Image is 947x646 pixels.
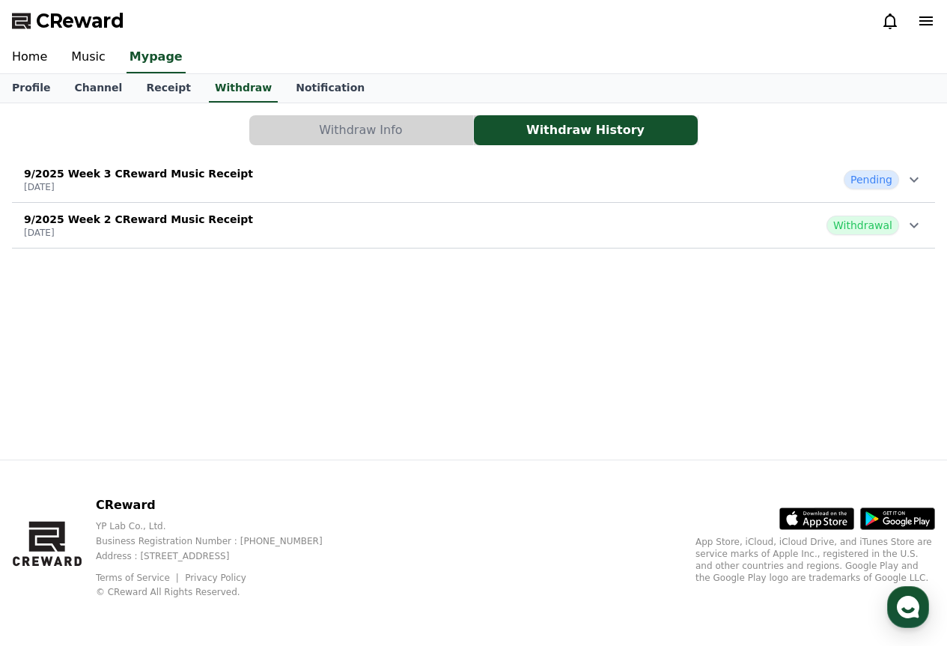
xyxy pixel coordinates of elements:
[12,157,935,203] button: 9/2025 Week 3 CReward Music Receipt [DATE] Pending
[38,497,64,509] span: Home
[96,573,181,583] a: Terms of Service
[193,475,287,512] a: Settings
[185,573,246,583] a: Privacy Policy
[222,497,258,509] span: Settings
[826,216,899,235] span: Withdrawal
[96,535,347,547] p: Business Registration Number : [PHONE_NUMBER]
[36,9,124,33] span: CReward
[96,586,347,598] p: © CReward All Rights Reserved.
[24,166,253,181] p: 9/2025 Week 3 CReward Music Receipt
[12,9,124,33] a: CReward
[62,74,134,103] a: Channel
[124,498,168,510] span: Messages
[284,74,377,103] a: Notification
[24,212,253,227] p: 9/2025 Week 2 CReward Music Receipt
[474,115,698,145] button: Withdraw History
[24,181,253,193] p: [DATE]
[24,227,253,239] p: [DATE]
[96,520,347,532] p: YP Lab Co., Ltd.
[12,203,935,249] button: 9/2025 Week 2 CReward Music Receipt [DATE] Withdrawal
[695,536,935,584] p: App Store, iCloud, iCloud Drive, and iTunes Store are service marks of Apple Inc., registered in ...
[209,74,278,103] a: Withdraw
[4,475,99,512] a: Home
[96,550,347,562] p: Address : [STREET_ADDRESS]
[127,42,186,73] a: Mypage
[134,74,203,103] a: Receipt
[844,170,899,189] span: Pending
[96,496,347,514] p: CReward
[99,475,193,512] a: Messages
[59,42,118,73] a: Music
[249,115,474,145] a: Withdraw Info
[249,115,473,145] button: Withdraw Info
